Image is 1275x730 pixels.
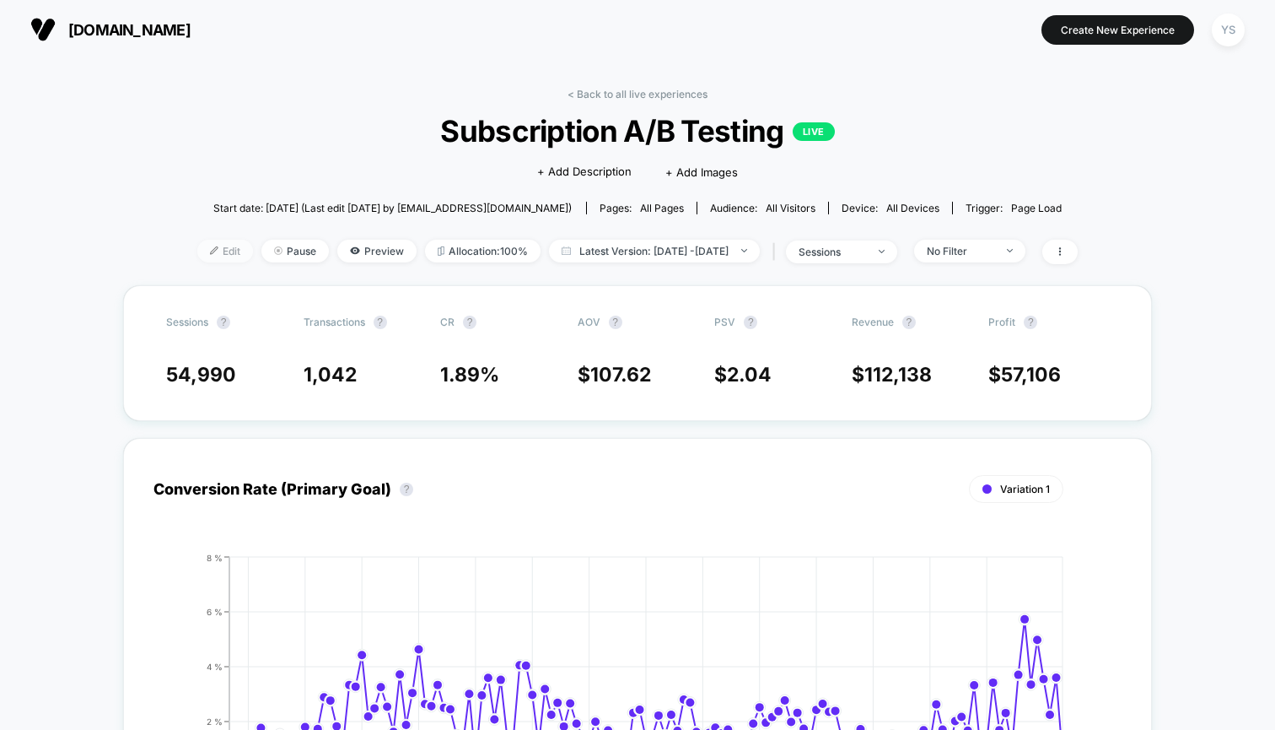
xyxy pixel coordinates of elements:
[304,363,357,387] span: 1,042
[562,246,571,255] img: calendar
[600,202,684,214] div: Pages:
[1207,13,1250,47] button: YS
[1011,202,1062,214] span: Page Load
[714,363,772,387] span: $
[400,483,413,496] button: ?
[879,250,885,253] img: end
[197,240,253,262] span: Edit
[766,202,815,214] span: All Visitors
[425,240,541,262] span: Allocation: 100%
[207,716,223,726] tspan: 2 %
[640,202,684,214] span: all pages
[744,316,757,329] button: ?
[768,240,786,264] span: |
[1007,249,1013,252] img: end
[1212,14,1245,46] div: YS
[902,316,916,329] button: ?
[261,240,329,262] span: Pause
[213,202,572,214] span: Start date: [DATE] (Last edit [DATE] by [EMAIL_ADDRESS][DOMAIN_NAME])
[241,113,1034,149] span: Subscription A/B Testing
[988,363,1061,387] span: $
[665,165,738,179] span: + Add Images
[852,316,894,328] span: Revenue
[440,316,455,328] span: CR
[578,363,651,387] span: $
[549,240,760,262] span: Latest Version: [DATE] - [DATE]
[793,122,835,141] p: LIVE
[1041,15,1194,45] button: Create New Experience
[568,88,707,100] a: < Back to all live experiences
[68,21,191,39] span: [DOMAIN_NAME]
[463,316,476,329] button: ?
[1001,363,1061,387] span: 57,106
[207,661,223,671] tspan: 4 %
[274,246,282,255] img: end
[741,249,747,252] img: end
[166,316,208,328] span: Sessions
[1024,316,1037,329] button: ?
[710,202,815,214] div: Audience:
[210,246,218,255] img: edit
[207,552,223,562] tspan: 8 %
[714,316,735,328] span: PSV
[886,202,939,214] span: all devices
[537,164,632,181] span: + Add Description
[609,316,622,329] button: ?
[828,202,952,214] span: Device:
[217,316,230,329] button: ?
[590,363,651,387] span: 107.62
[927,245,994,257] div: No Filter
[799,246,866,258] div: sessions
[374,316,387,329] button: ?
[440,363,499,387] span: 1.89 %
[25,16,196,43] button: [DOMAIN_NAME]
[727,363,772,387] span: 2.04
[988,316,1015,328] span: Profit
[578,316,600,328] span: AOV
[166,363,236,387] span: 54,990
[852,363,932,387] span: $
[864,363,932,387] span: 112,138
[207,606,223,616] tspan: 6 %
[337,240,417,262] span: Preview
[1000,483,1050,495] span: Variation 1
[30,17,56,42] img: Visually logo
[966,202,1062,214] div: Trigger:
[438,246,444,256] img: rebalance
[304,316,365,328] span: Transactions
